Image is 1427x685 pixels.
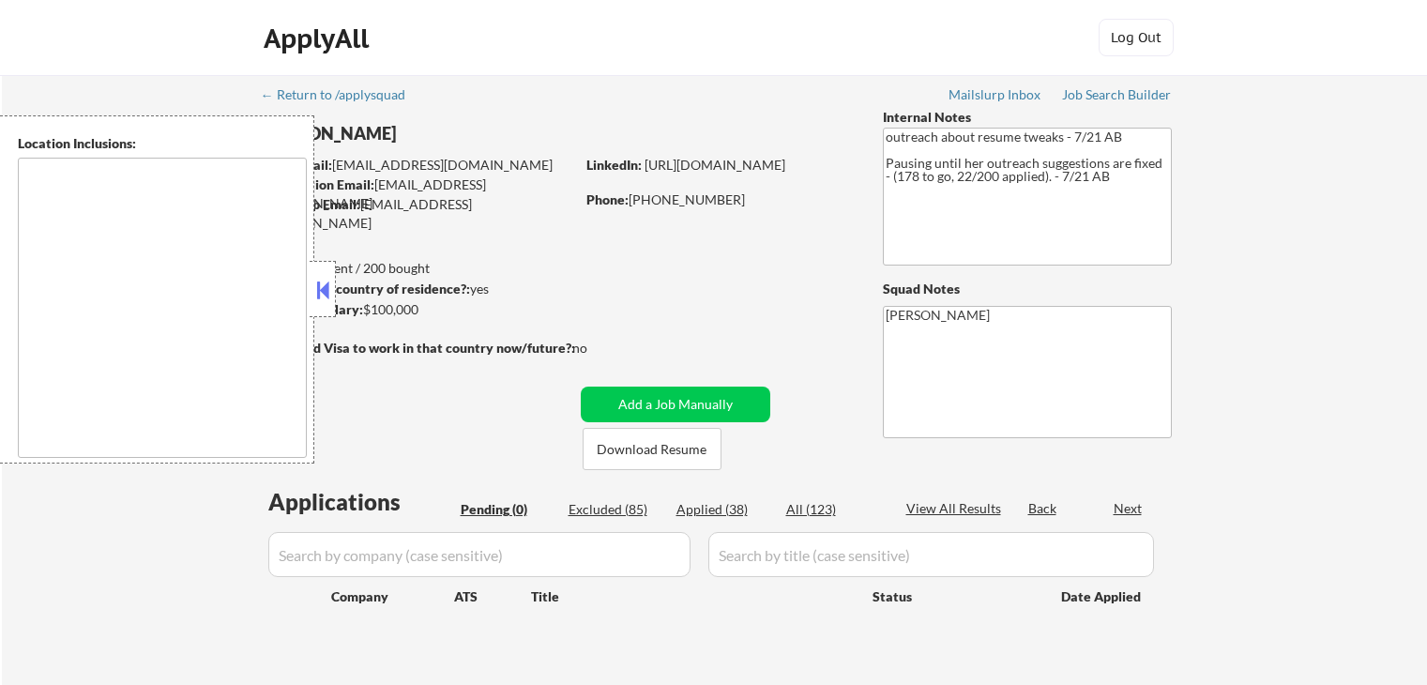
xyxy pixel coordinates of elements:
[581,387,770,422] button: Add a Job Manually
[1061,587,1144,606] div: Date Applied
[264,175,574,212] div: [EMAIL_ADDRESS][DOMAIN_NAME]
[262,280,569,298] div: yes
[263,340,575,356] strong: Will need Visa to work in that country now/future?:
[949,88,1042,101] div: Mailslurp Inbox
[569,500,662,519] div: Excluded (85)
[268,532,691,577] input: Search by company (case sensitive)
[263,122,648,145] div: [PERSON_NAME]
[264,23,374,54] div: ApplyAll
[883,280,1172,298] div: Squad Notes
[1062,88,1172,101] div: Job Search Builder
[263,195,574,232] div: [EMAIL_ADDRESS][DOMAIN_NAME]
[586,157,642,173] strong: LinkedIn:
[586,191,629,207] strong: Phone:
[261,88,423,101] div: ← Return to /applysquad
[583,428,721,470] button: Download Resume
[1099,19,1174,56] button: Log Out
[18,134,307,153] div: Location Inclusions:
[262,281,470,297] strong: Can work in country of residence?:
[949,87,1042,106] a: Mailslurp Inbox
[786,500,880,519] div: All (123)
[572,339,626,358] div: no
[262,259,574,278] div: 38 sent / 200 bought
[461,500,554,519] div: Pending (0)
[264,156,574,175] div: [EMAIL_ADDRESS][DOMAIN_NAME]
[873,579,1034,613] div: Status
[261,87,423,106] a: ← Return to /applysquad
[1028,499,1058,518] div: Back
[1114,499,1144,518] div: Next
[883,108,1172,127] div: Internal Notes
[531,587,855,606] div: Title
[676,500,770,519] div: Applied (38)
[331,587,454,606] div: Company
[454,587,531,606] div: ATS
[262,300,574,319] div: $100,000
[906,499,1007,518] div: View All Results
[586,190,852,209] div: [PHONE_NUMBER]
[708,532,1154,577] input: Search by title (case sensitive)
[645,157,785,173] a: [URL][DOMAIN_NAME]
[268,491,454,513] div: Applications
